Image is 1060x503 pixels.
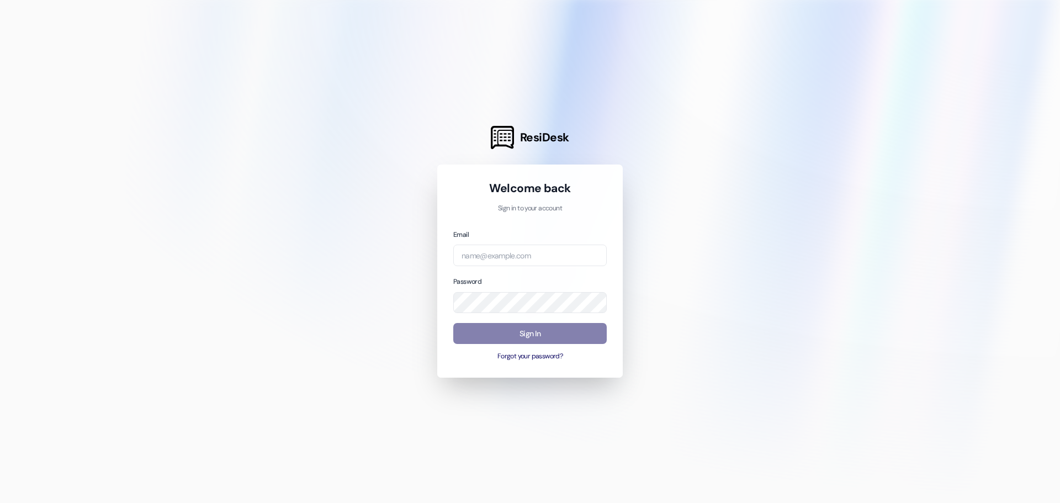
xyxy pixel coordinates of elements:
button: Forgot your password? [453,352,607,362]
input: name@example.com [453,245,607,266]
span: ResiDesk [520,130,569,145]
label: Password [453,277,481,286]
label: Email [453,230,469,239]
img: ResiDesk Logo [491,126,514,149]
h1: Welcome back [453,181,607,196]
p: Sign in to your account [453,204,607,214]
button: Sign In [453,323,607,345]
